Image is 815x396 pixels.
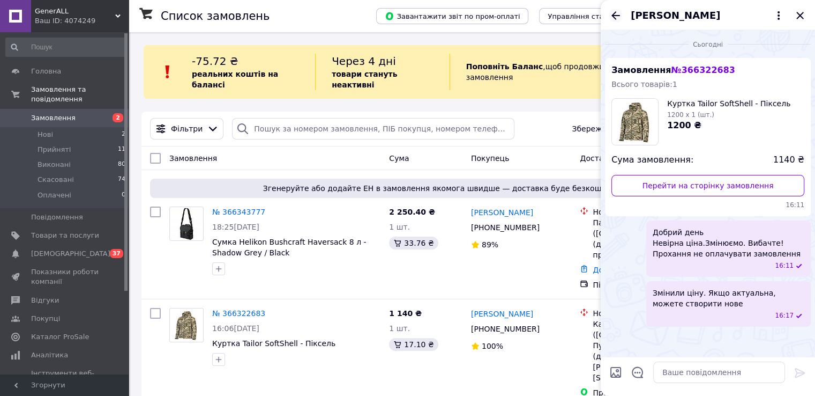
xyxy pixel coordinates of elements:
[593,319,702,383] div: Каменка ([GEOGRAPHIC_DATA].), Пункт приема-выдачи №4 (до 10 кг): ул. [PERSON_NAME][STREET_ADDRESS]
[631,365,645,379] button: Відкрити шаблони відповідей
[169,154,217,163] span: Замовлення
[212,238,367,257] a: Сумка Helikon Bushcraft Haversack 8 л - Shadow Grey / Black
[593,266,635,274] a: Додати ЕН
[612,99,658,145] img: 6644930445_w100_h100_kurtka-tailor-softshell.jpg
[469,220,542,235] div: [PHONE_NUMBER]
[794,9,806,22] button: Закрити
[31,314,60,324] span: Покупці
[653,288,804,309] span: Змінили ціну. Якщо актуальна, можете створити нове
[169,308,204,342] a: Фото товару
[31,113,76,123] span: Замовлення
[389,338,438,351] div: 17.10 ₴
[580,154,659,163] span: Доставка та оплата
[389,324,410,333] span: 1 шт.
[38,145,71,155] span: Прийняті
[471,154,509,163] span: Покупець
[31,369,99,388] span: Інструменти веб-майстра та SEO
[471,207,533,218] a: [PERSON_NAME]
[775,261,794,270] span: 16:11 12.10.2025
[212,208,265,216] a: № 366343777
[31,212,83,222] span: Повідомлення
[631,9,785,23] button: [PERSON_NAME]
[611,201,804,210] span: 16:11 12.10.2025
[160,64,176,80] img: :exclamation:
[469,321,542,336] div: [PHONE_NUMBER]
[38,175,74,185] span: Скасовані
[631,9,720,23] span: [PERSON_NAME]
[611,80,677,89] span: Всього товарів: 1
[671,65,735,75] span: № 366322683
[35,6,115,16] span: GenerALL
[332,70,397,89] b: товари стануть неактивні
[653,227,801,259] span: Добрий день Невірна ціна.Змінюємо. Вибачте! Прохання не оплачувати замовлення
[593,217,702,260] div: Павлоград ([GEOGRAPHIC_DATA].), №11 (до 30 кг на одне місце): просп. [STREET_ADDRESS]
[169,207,204,241] a: Фото товару
[38,160,71,170] span: Виконані
[122,190,125,200] span: 0
[539,8,638,24] button: Управління статусами
[466,62,543,71] b: Поповніть Баланс
[118,175,125,185] span: 74
[389,237,438,250] div: 33.76 ₴
[611,65,735,75] span: Замовлення
[31,231,99,240] span: Товари та послуги
[611,154,693,166] span: Сума замовлення:
[31,350,68,360] span: Аналітика
[611,175,804,196] a: Перейти на сторінку замовлення
[389,154,409,163] span: Cума
[170,207,203,240] img: Фото товару
[31,249,110,259] span: [DEMOGRAPHIC_DATA]
[471,309,533,319] a: [PERSON_NAME]
[689,40,727,49] span: Сьогодні
[31,296,59,305] span: Відгуки
[593,308,702,319] div: Нова Пошта
[171,123,203,134] span: Фільтри
[154,183,791,194] span: Згенеруйте або додайте ЕН в замовлення якомога швидше — доставка буде безкоштовною для покупця
[667,98,790,109] span: Куртка Tailor SoftShell - Піксель
[773,154,804,166] span: 1140 ₴
[593,280,702,290] div: Післяплата
[385,11,520,21] span: Завантажити звіт по пром-оплаті
[31,267,99,287] span: Показники роботи компанії
[605,39,811,49] div: 12.10.2025
[122,130,125,140] span: 2
[548,12,630,20] span: Управління статусами
[389,223,410,231] span: 1 шт.
[212,309,265,318] a: № 366322683
[118,145,125,155] span: 11
[376,8,528,24] button: Завантажити звіт по пром-оплаті
[5,38,126,57] input: Пошук
[38,190,71,200] span: Оплачені
[161,10,270,23] h1: Список замовлень
[389,309,422,318] span: 1 140 ₴
[593,207,702,217] div: Нова Пошта
[31,85,129,104] span: Замовлення та повідомлення
[609,9,622,22] button: Назад
[110,249,123,258] span: 37
[170,309,203,342] img: Фото товару
[38,130,53,140] span: Нові
[482,342,503,350] span: 100%
[667,120,701,130] span: 1200 ₴
[232,118,514,140] input: Пошук за номером замовлення, ПІБ покупця, номером телефону, Email, номером накладної
[113,113,123,122] span: 2
[192,55,238,68] span: -75.72 ₴
[332,55,396,68] span: Через 4 дні
[31,332,89,342] span: Каталог ProSale
[667,111,714,119] span: 1200 x 1 (шт.)
[572,123,650,134] span: Збережені фільтри:
[775,311,794,320] span: 16:17 12.10.2025
[389,208,435,216] span: 2 250.40 ₴
[212,324,259,333] span: 16:06[DATE]
[482,240,498,249] span: 89%
[212,339,335,348] a: Куртка Tailor SoftShell - Піксель
[450,54,690,90] div: , щоб продовжити отримувати замовлення
[118,160,125,170] span: 80
[212,223,259,231] span: 18:25[DATE]
[35,16,129,26] div: Ваш ID: 4074249
[192,70,278,89] b: реальних коштів на балансі
[31,67,61,76] span: Головна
